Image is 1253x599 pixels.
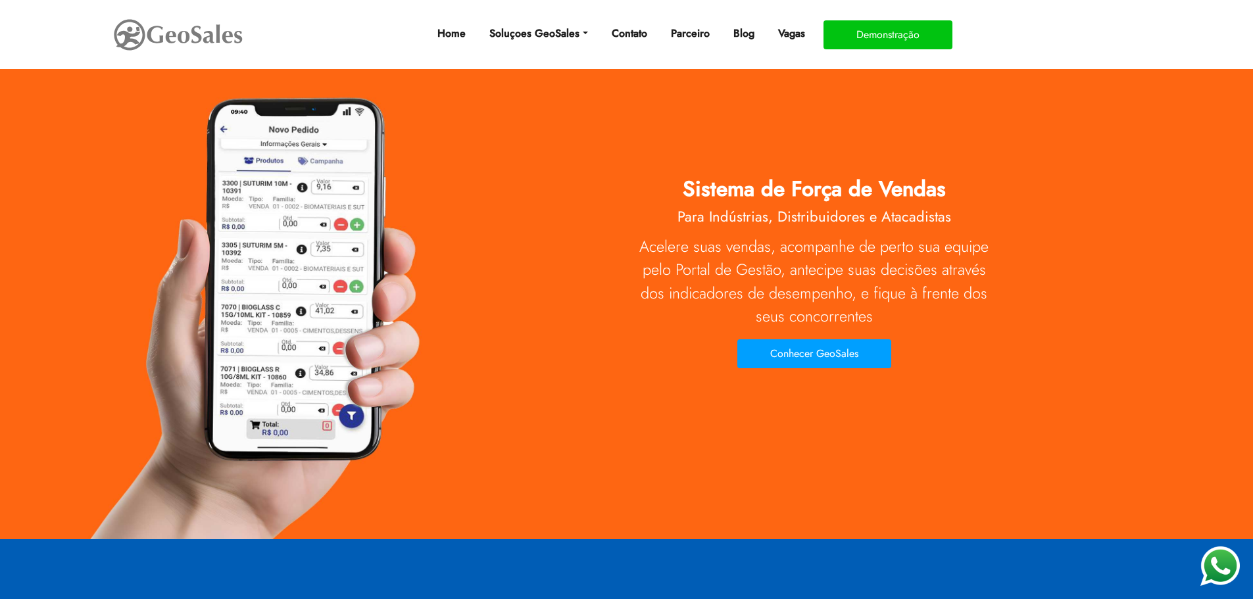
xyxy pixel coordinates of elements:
[728,20,760,47] a: Blog
[637,235,992,329] p: Acelere suas vendas, acompanhe de perto sua equipe pelo Portal de Gestão, antecipe suas decisões ...
[637,208,992,231] h2: Para Indústrias, Distribuidores e Atacadistas
[606,20,652,47] a: Contato
[432,20,471,47] a: Home
[484,20,593,47] a: Soluçoes GeoSales
[823,20,952,49] button: Demonstração
[683,174,946,204] span: Sistema de Força de Vendas
[112,16,244,53] img: GeoSales
[773,20,810,47] a: Vagas
[666,20,715,47] a: Parceiro
[1200,546,1240,586] img: WhatsApp
[737,339,891,368] button: Conhecer GeoSales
